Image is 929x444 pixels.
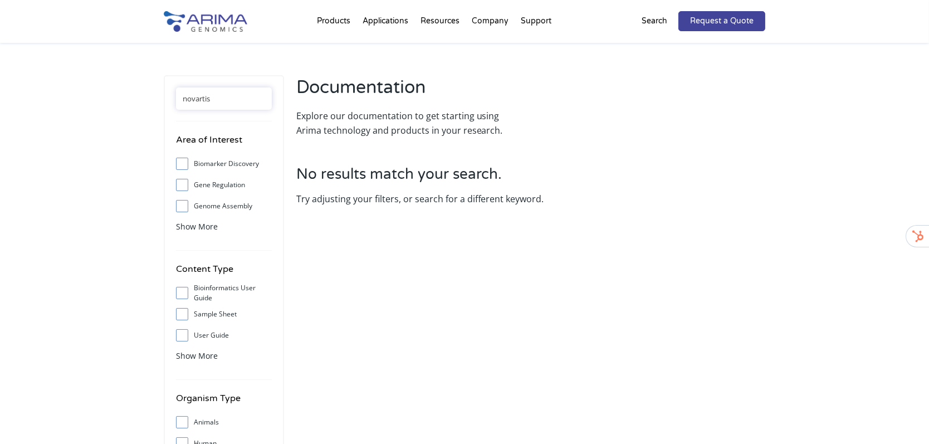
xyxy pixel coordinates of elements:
span: Show More [176,350,218,361]
p: Explore our documentation to get starting using Arima technology and products in your research. [296,109,525,138]
label: Bioinformatics User Guide [176,285,272,301]
label: Biomarker Discovery [176,155,272,172]
img: Arima-Genomics-logo [164,11,247,32]
p: Search [642,14,667,28]
h4: Content Type [176,262,272,285]
label: User Guide [176,327,272,344]
label: Sample Sheet [176,306,272,323]
label: Animals [176,414,272,431]
a: Request a Quote [678,11,765,31]
h2: Documentation [296,75,525,109]
h4: Organism Type [176,391,272,414]
span: Show More [176,221,218,232]
h3: No results match your search. [296,165,765,192]
input: Search [176,87,272,110]
label: Genome Assembly [176,198,272,214]
h4: Area of Interest [176,133,272,155]
p: Try adjusting your filters, or search for a different keyword. [296,192,765,206]
label: Gene Regulation [176,177,272,193]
